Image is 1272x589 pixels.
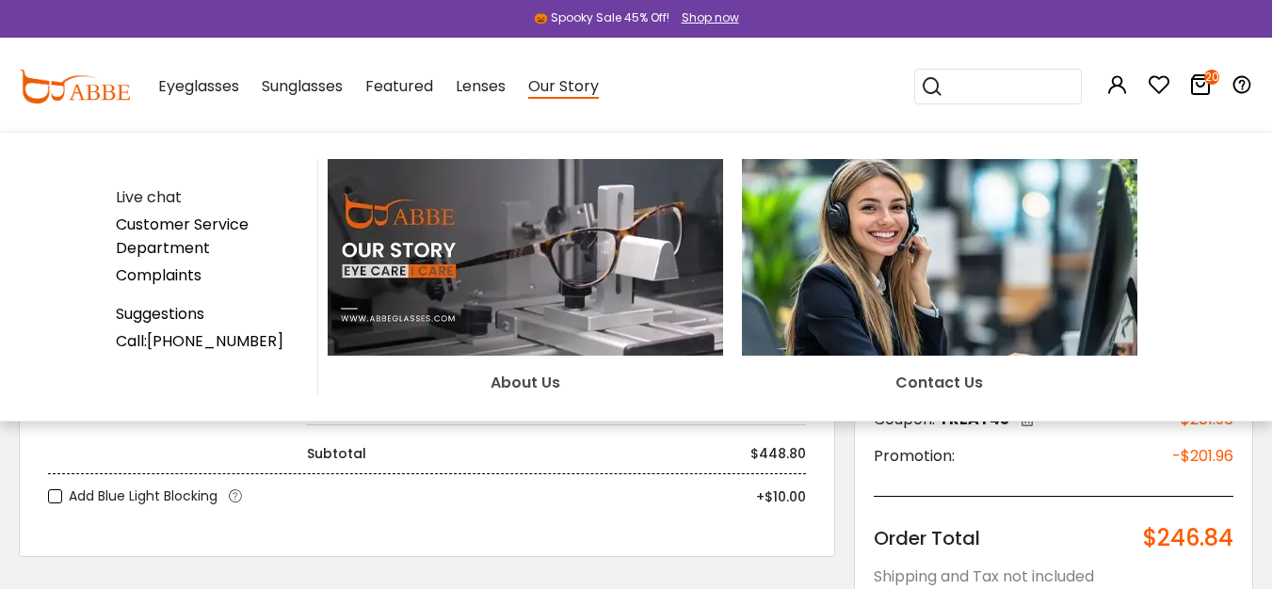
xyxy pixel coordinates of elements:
[116,214,249,259] a: Customer Service Department
[158,75,239,97] span: Eyeglasses
[528,75,599,99] span: Our Story
[1143,525,1233,551] span: $246.84
[1189,77,1212,99] a: 20
[19,70,130,103] img: abbeglasses.com
[874,445,955,468] span: Promotion:
[116,330,283,352] a: Call:[PHONE_NUMBER]
[328,371,723,394] div: About Us
[116,264,201,286] a: Complaints
[742,159,1137,356] img: Contact Us
[116,185,308,209] div: Live chat
[534,9,669,26] div: 🎃 Spooky Sale 45% Off!
[742,371,1137,394] div: Contact Us
[874,525,980,551] span: Order Total
[328,246,723,394] a: About Us
[750,444,806,464] div: $448.80
[672,9,739,25] a: Shop now
[742,246,1137,394] a: Contact Us
[116,303,204,325] a: Suggestions
[262,75,343,97] span: Sunglasses
[1204,70,1219,85] i: 20
[756,487,806,506] span: +$10.00
[682,9,739,26] div: Shop now
[1172,445,1233,468] span: -$201.96
[365,75,433,97] span: Featured
[328,159,723,356] img: About Us
[307,444,366,464] div: Subtotal
[456,75,506,97] span: Lenses
[69,485,217,508] span: Add Blue Light Blocking
[874,565,1233,588] div: Shipping and Tax not included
